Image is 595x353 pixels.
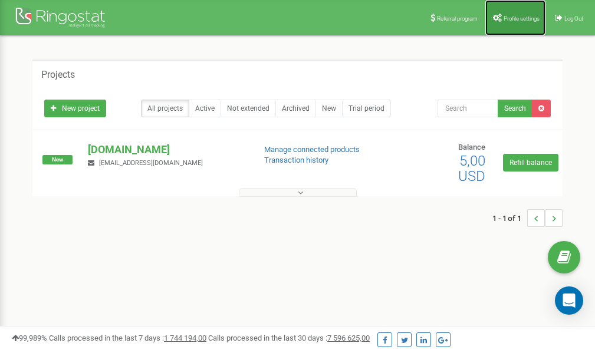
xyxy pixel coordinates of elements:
[492,209,527,227] span: 1 - 1 of 1
[492,197,563,239] nav: ...
[221,100,276,117] a: Not extended
[264,156,328,164] a: Transaction history
[498,100,532,117] button: Search
[88,142,245,157] p: [DOMAIN_NAME]
[342,100,391,117] a: Trial period
[315,100,343,117] a: New
[458,153,485,184] span: 5,00 USD
[503,154,558,171] a: Refill balance
[327,334,370,342] u: 7 596 625,00
[555,286,583,315] div: Open Intercom Messenger
[437,15,478,22] span: Referral program
[504,15,540,22] span: Profile settings
[164,334,206,342] u: 1 744 194,00
[438,100,498,117] input: Search
[208,334,370,342] span: Calls processed in the last 30 days :
[41,70,75,80] h5: Projects
[44,100,106,117] a: New project
[49,334,206,342] span: Calls processed in the last 7 days :
[264,145,360,154] a: Manage connected products
[99,159,203,167] span: [EMAIL_ADDRESS][DOMAIN_NAME]
[275,100,316,117] a: Archived
[458,143,485,151] span: Balance
[42,155,73,164] span: New
[141,100,189,117] a: All projects
[189,100,221,117] a: Active
[564,15,583,22] span: Log Out
[12,334,47,342] span: 99,989%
